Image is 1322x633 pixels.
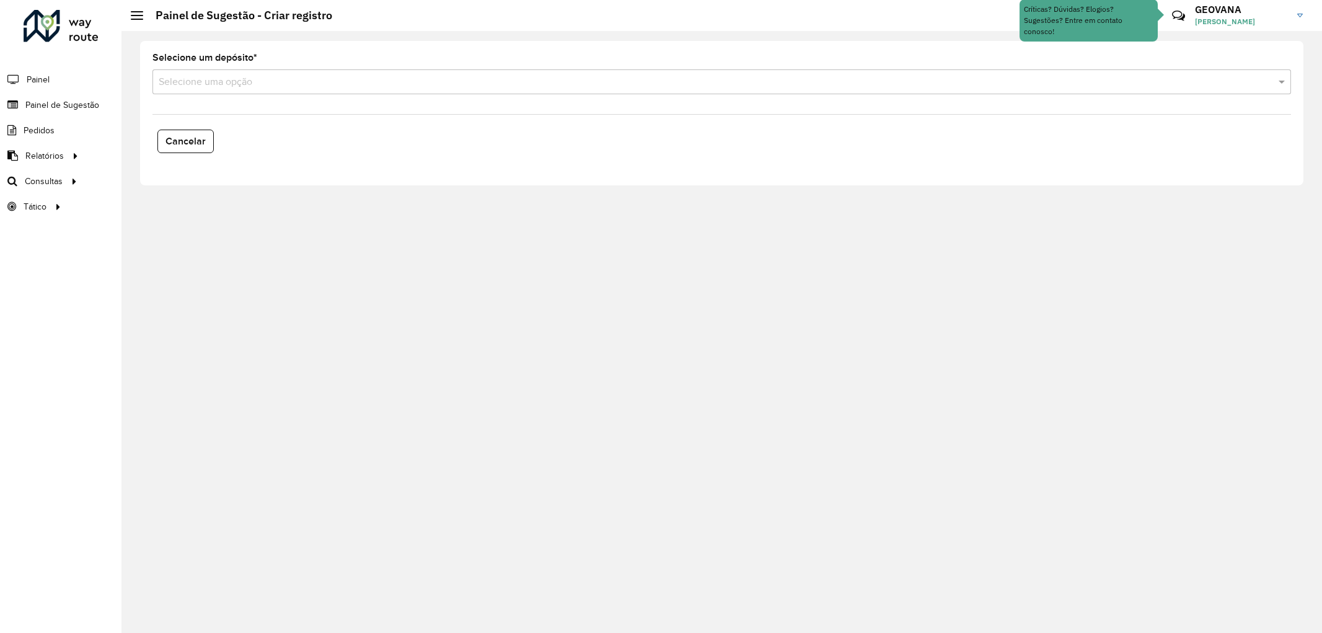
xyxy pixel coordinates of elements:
[143,9,332,22] h2: Painel de Sugestão - Criar registro
[165,136,206,146] span: Cancelar
[24,200,46,213] span: Tático
[152,50,257,65] label: Selecione um depósito
[157,130,214,153] button: Cancelar
[25,149,64,162] span: Relatórios
[1165,2,1192,29] a: Contato Rápido
[25,175,63,188] span: Consultas
[1195,4,1288,15] h3: GEOVANA
[24,124,55,137] span: Pedidos
[1195,16,1288,27] span: [PERSON_NAME]
[27,73,50,86] span: Painel
[25,99,99,112] span: Painel de Sugestão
